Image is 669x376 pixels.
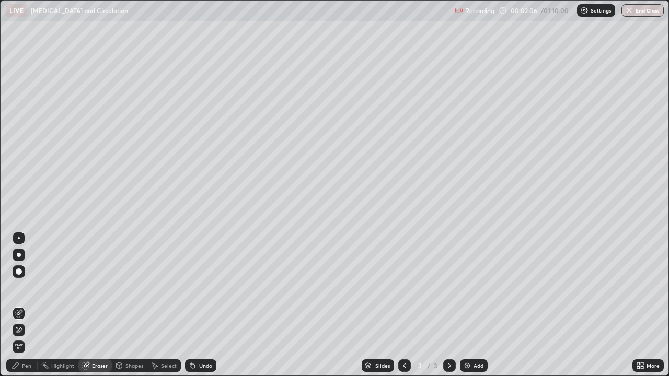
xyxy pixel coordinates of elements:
img: add-slide-button [463,361,471,370]
div: Pen [22,363,31,368]
div: 3 [415,362,425,369]
img: end-class-cross [625,6,633,15]
div: More [647,363,660,368]
p: LIVE [9,6,24,15]
div: Eraser [92,363,108,368]
div: Shapes [125,363,143,368]
span: Erase all [13,344,25,350]
div: / [428,362,431,369]
button: End Class [621,4,664,17]
p: Recording [465,7,494,15]
div: Highlight [51,363,74,368]
div: 3 [433,361,439,370]
div: Select [161,363,177,368]
img: class-settings-icons [580,6,589,15]
p: Settings [591,8,611,13]
p: [MEDICAL_DATA] and Circulation [31,6,128,15]
div: Slides [375,363,390,368]
img: recording.375f2c34.svg [455,6,463,15]
div: Add [474,363,483,368]
div: Undo [199,363,212,368]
